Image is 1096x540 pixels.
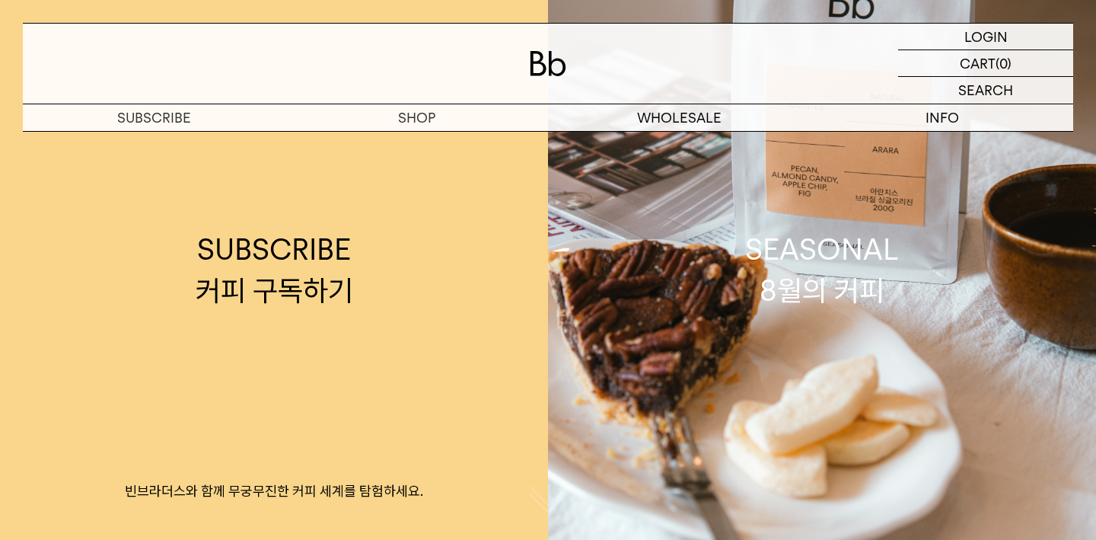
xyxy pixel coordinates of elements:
[530,51,566,76] img: 로고
[958,77,1013,104] p: SEARCH
[964,24,1008,50] p: LOGIN
[196,229,353,310] div: SUBSCRIBE 커피 구독하기
[996,50,1012,76] p: (0)
[898,50,1073,77] a: CART (0)
[898,24,1073,50] a: LOGIN
[811,104,1073,131] p: INFO
[23,104,285,131] a: SUBSCRIBE
[960,50,996,76] p: CART
[285,104,548,131] a: SHOP
[745,229,899,310] div: SEASONAL 8월의 커피
[548,104,811,131] p: WHOLESALE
